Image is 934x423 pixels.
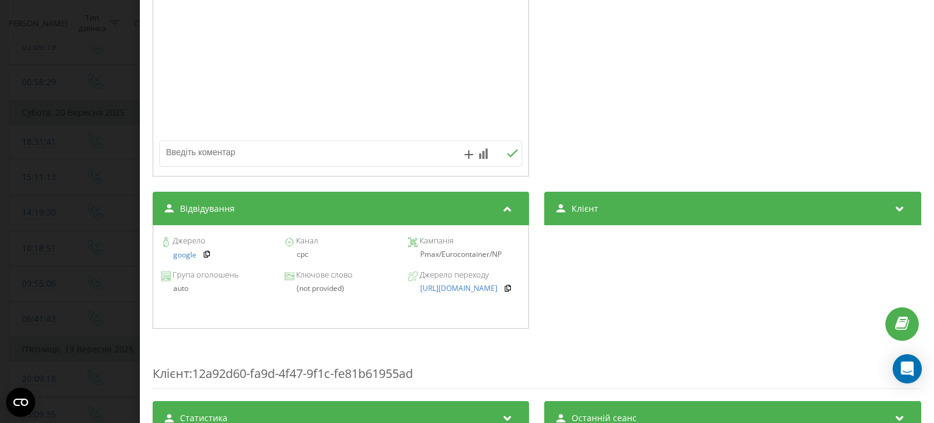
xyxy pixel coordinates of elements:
[418,235,454,247] span: Кампанія
[180,203,235,215] span: Відвідування
[294,269,353,281] span: Ключове слово
[173,251,196,259] a: google
[418,269,489,281] span: Джерело переходу
[171,269,238,281] span: Група оголошень
[294,235,318,247] span: Канал
[285,284,397,293] div: (not provided)
[153,365,189,382] span: Клієнт
[161,284,274,293] div: auto
[6,388,35,417] button: Open CMP widget
[408,250,521,259] div: Pmax/Eurocontainer/NP
[171,235,206,247] span: Джерело
[285,250,397,259] div: cpc
[893,354,922,383] div: Open Intercom Messenger
[572,203,599,215] span: Клієнт
[420,284,497,293] a: [URL][DOMAIN_NAME]
[153,341,921,389] div: : 12a92d60-fa9d-4f47-9f1c-fe81b61955ad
